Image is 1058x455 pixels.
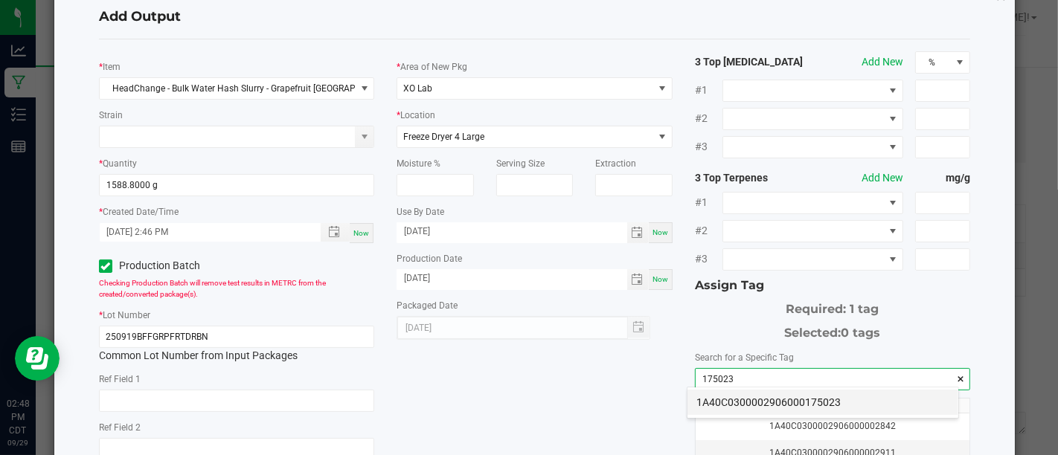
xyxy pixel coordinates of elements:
span: NO DATA FOUND [722,248,903,271]
input: Date [397,222,627,241]
span: Freeze Dryer 4 Large [403,132,484,142]
label: Ref Field 2 [99,421,141,434]
div: Selected: [695,318,970,342]
div: 1A40C0300002906000002842 [705,419,961,433]
label: Quantity [103,157,137,170]
label: Serving Size [496,157,545,170]
span: #2 [695,223,722,239]
div: Assign Tag [695,277,970,294]
span: Toggle popup [321,223,350,242]
label: Created Date/Time [103,205,179,219]
strong: mg/g [915,170,970,186]
span: Now [653,228,668,236]
li: 1A40C0300002906000175023 [687,390,958,415]
span: #1 [695,195,722,210]
button: Add New [862,170,903,186]
label: Use By Date [397,205,444,219]
label: Ref Field 1 [99,372,141,386]
div: Required: 1 tag [695,294,970,318]
label: Search for a Specific Tag [695,351,794,364]
iframe: Resource center [15,336,60,381]
input: Date [397,269,627,288]
label: Moisture % [397,157,440,170]
span: NO DATA FOUND [722,192,903,214]
label: Packaged Date [397,299,458,312]
label: Item [103,60,121,74]
span: clear [956,372,965,387]
div: Common Lot Number from Input Packages [99,326,374,364]
span: Now [353,229,369,237]
span: % [916,52,951,73]
label: Strain [99,109,123,122]
span: HeadChange - Bulk Water Hash Slurry - Grapefruit [GEOGRAPHIC_DATA] [100,78,355,99]
span: Toggle calendar [627,222,649,243]
span: #3 [695,139,722,155]
span: XO Lab [403,83,432,94]
span: Toggle calendar [627,269,649,290]
label: Area of New Pkg [400,60,467,74]
button: Add New [862,54,903,70]
input: Created Datetime [100,223,305,242]
label: Production Date [397,252,462,265]
span: Now [653,275,668,283]
span: Checking Production Batch will remove test results in METRC from the created/converted package(s). [99,279,326,298]
span: NO DATA FOUND [722,220,903,242]
span: 0 tags [841,326,880,340]
strong: 3 Top Terpenes [695,170,805,186]
label: Production Batch [99,258,225,274]
h4: Add Output [99,7,970,27]
span: #3 [695,251,722,267]
span: #2 [695,111,722,126]
strong: 3 Top [MEDICAL_DATA] [695,54,805,70]
span: #1 [695,83,722,98]
label: Extraction [595,157,636,170]
label: Lot Number [103,309,150,322]
label: Location [400,109,435,122]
